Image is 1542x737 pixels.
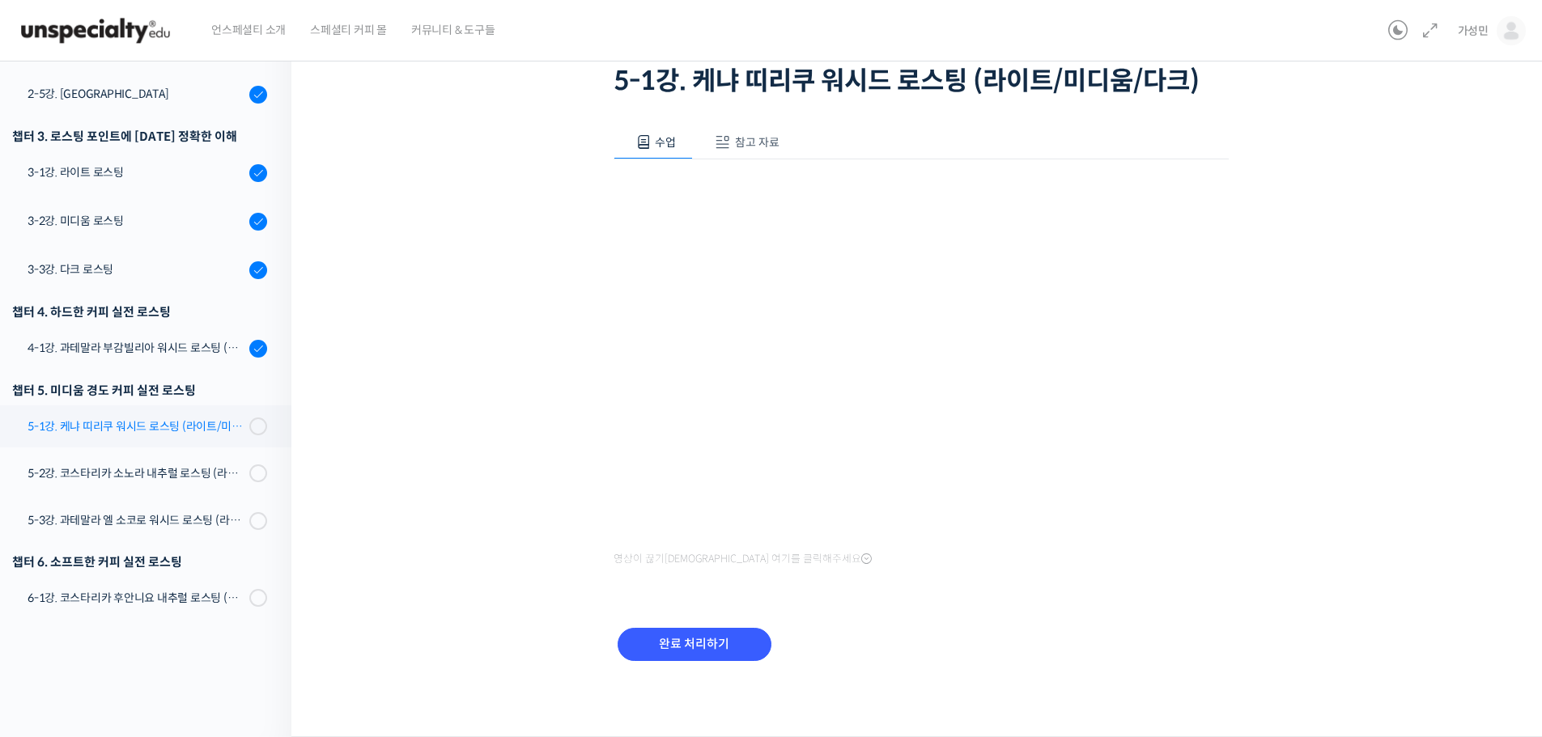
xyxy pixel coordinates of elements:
span: 대화 [148,538,168,551]
div: 2-5강. [GEOGRAPHIC_DATA] [28,85,244,103]
a: 설정 [209,513,311,553]
input: 완료 처리하기 [618,628,771,661]
a: 홈 [5,513,107,553]
div: 챕터 3. 로스팅 포인트에 [DATE] 정확한 이해 [12,125,267,147]
div: 5-2강. 코스타리카 소노라 내추럴 로스팅 (라이트/미디움/다크) [28,464,244,482]
a: 대화 [107,513,209,553]
div: 챕터 6. 소프트한 커피 실전 로스팅 [12,551,267,573]
div: 3-2강. 미디움 로스팅 [28,212,244,230]
span: 수업 [655,135,676,150]
div: 5-3강. 과테말라 엘 소코로 워시드 로스팅 (라이트/미디움/다크) [28,511,244,529]
div: 4-1강. 과테말라 부감빌리아 워시드 로스팅 (라이트/미디움/다크) [28,339,244,357]
div: 3-1강. 라이트 로스팅 [28,163,244,181]
div: 챕터 4. 하드한 커피 실전 로스팅 [12,301,267,323]
span: 가성민 [1458,23,1489,38]
div: 6-1강. 코스타리카 후안니요 내추럴 로스팅 (라이트/미디움/다크) [28,589,244,607]
span: 참고 자료 [735,135,779,150]
div: 5-1강. 케냐 띠리쿠 워시드 로스팅 (라이트/미디움/다크) [28,417,244,435]
span: 영상이 끊기[DEMOGRAPHIC_DATA] 여기를 클릭해주세요 [614,553,872,565]
span: 홈 [51,537,61,550]
span: 설정 [250,537,270,550]
h1: 5-1강. 케냐 띠리쿠 워시드 로스팅 (라이트/미디움/다크) [614,66,1229,96]
div: 챕터 5. 미디움 경도 커피 실전 로스팅 [12,379,267,401]
div: 3-3강. 다크 로스팅 [28,260,244,278]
